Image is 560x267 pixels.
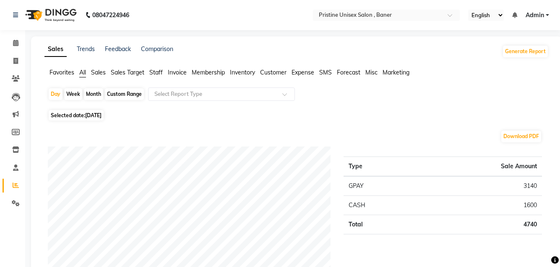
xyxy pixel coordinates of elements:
td: Total [344,215,417,234]
span: All [79,69,86,76]
span: [DATE] [85,112,102,118]
td: 3140 [417,176,542,196]
span: Inventory [230,69,255,76]
span: SMS [319,69,332,76]
span: Admin [526,11,544,20]
span: Staff [149,69,163,76]
td: GPAY [344,176,417,196]
span: Sales [91,69,106,76]
th: Sale Amount [417,157,542,177]
td: 4740 [417,215,542,234]
a: Sales [44,42,67,57]
b: 08047224946 [92,3,129,27]
span: Expense [292,69,314,76]
img: logo [21,3,79,27]
a: Trends [77,45,95,53]
a: Comparison [141,45,173,53]
span: Forecast [337,69,360,76]
button: Generate Report [503,46,548,57]
span: Customer [260,69,287,76]
span: Marketing [383,69,409,76]
span: Membership [192,69,225,76]
span: Sales Target [111,69,144,76]
button: Download PDF [501,131,541,142]
div: Custom Range [105,88,144,100]
span: Misc [365,69,378,76]
span: Selected date: [49,110,104,121]
div: Week [64,88,82,100]
td: 1600 [417,196,542,215]
div: Month [84,88,103,100]
div: Day [49,88,63,100]
td: CASH [344,196,417,215]
span: Favorites [49,69,74,76]
th: Type [344,157,417,177]
span: Invoice [168,69,187,76]
a: Feedback [105,45,131,53]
